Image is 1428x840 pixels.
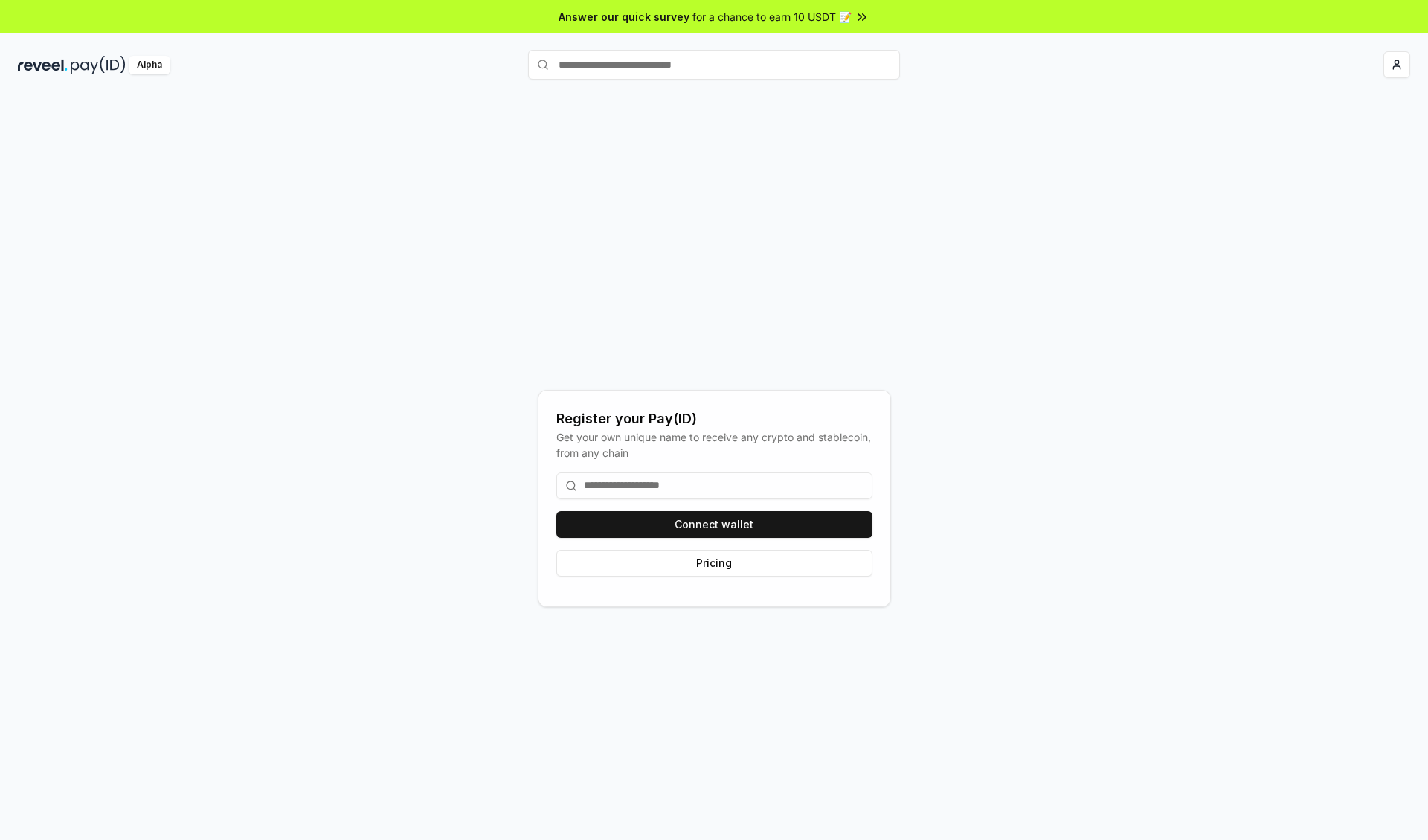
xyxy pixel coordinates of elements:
button: Connect wallet [556,511,872,538]
span: for a chance to earn 10 USDT 📝 [692,9,852,25]
span: Answer our quick survey [559,9,689,25]
div: Get your own unique name to receive any crypto and stablecoin, from any chain [556,429,872,461]
img: pay_id [71,56,126,74]
img: reveel_dark [18,56,68,74]
div: Alpha [129,56,170,74]
button: Pricing [556,550,872,577]
div: Register your Pay(ID) [556,408,872,429]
